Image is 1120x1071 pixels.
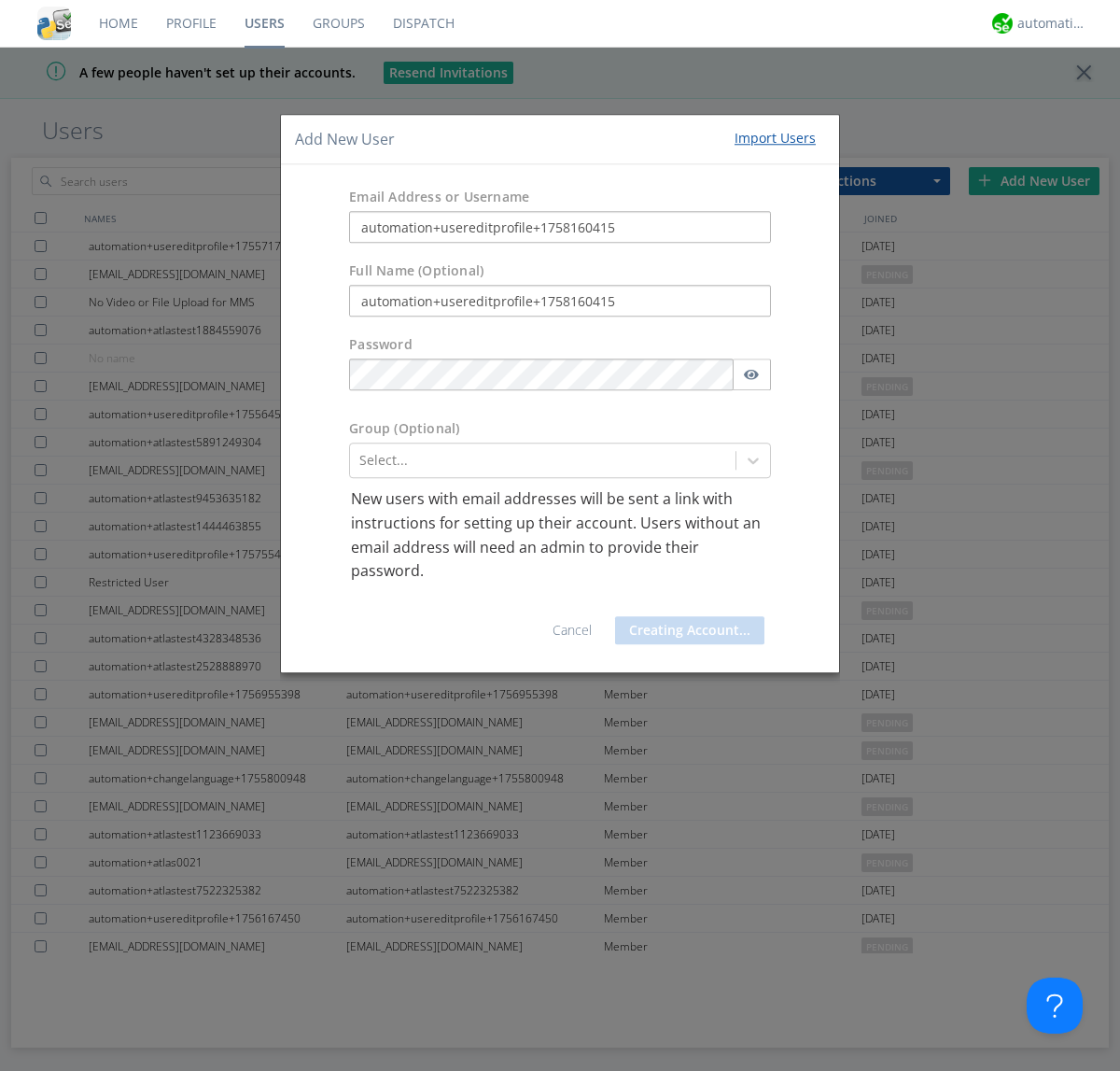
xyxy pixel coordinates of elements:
[1017,14,1087,33] div: automation+atlas
[553,621,592,639] a: Cancel
[295,129,395,150] h4: Add New User
[349,189,529,207] label: Email Address or Username
[349,286,771,317] input: Julie Appleseed
[349,420,459,439] label: Group (Optional)
[37,7,71,40] img: cddb5a64eb264b2086981ab96f4c1ba7
[349,212,771,244] input: e.g. email@address.com, Housekeeping1
[735,129,816,148] div: Import Users
[992,13,1013,34] img: d2d01cd9b4174d08988066c6d424eccd
[349,336,413,355] label: Password
[349,262,483,281] label: Full Name (Optional)
[351,488,769,584] p: New users with email addresses will be sent a link with instructions for setting up their account...
[615,616,764,644] button: Creating Account...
